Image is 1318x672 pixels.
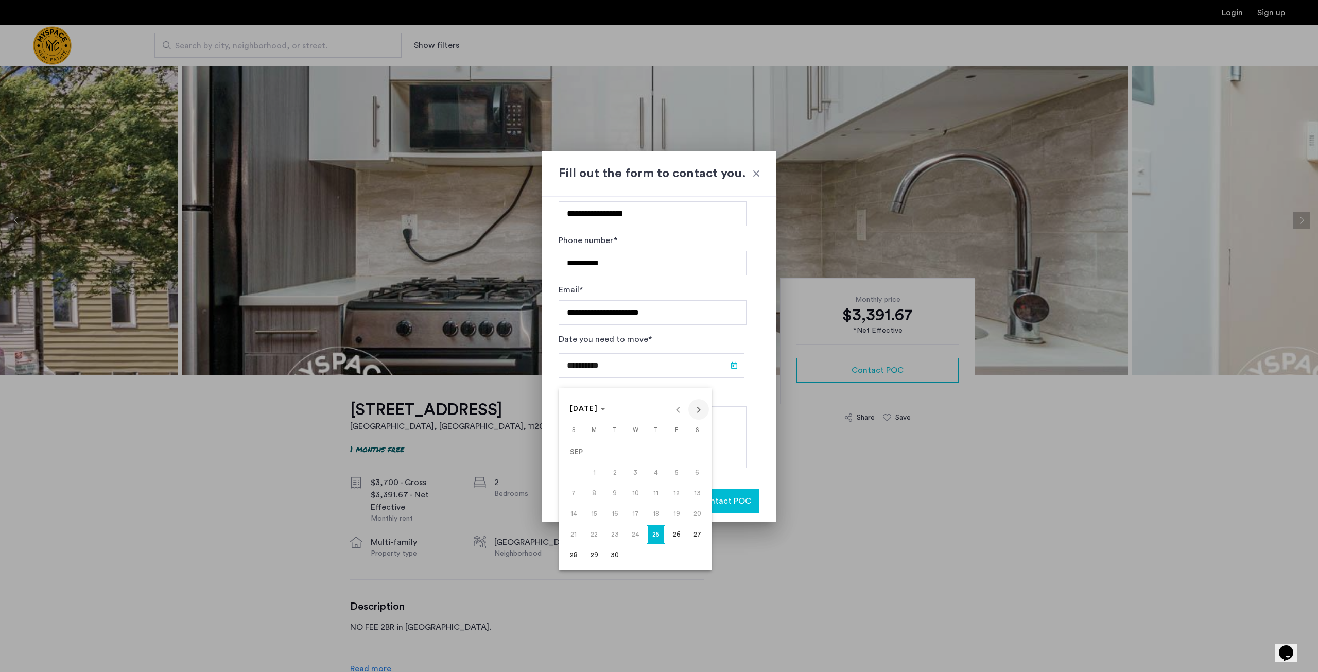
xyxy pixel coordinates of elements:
button: September 25, 2025 [646,524,666,545]
span: M [592,427,597,433]
button: September 24, 2025 [625,524,646,545]
span: 1 [585,463,603,482]
iframe: chat widget [1275,631,1308,662]
td: SEP [563,442,707,462]
span: 23 [605,525,624,544]
span: 15 [585,505,603,523]
span: 11 [647,484,665,503]
button: September 19, 2025 [666,504,687,524]
button: September 18, 2025 [646,504,666,524]
span: 24 [626,525,645,544]
span: 29 [585,546,603,564]
button: September 5, 2025 [666,462,687,483]
span: 16 [605,505,624,523]
button: September 10, 2025 [625,483,646,504]
button: September 1, 2025 [584,462,604,483]
span: 21 [564,525,583,544]
span: S [696,427,699,433]
button: September 27, 2025 [687,524,707,545]
button: September 26, 2025 [666,524,687,545]
button: September 14, 2025 [563,504,584,524]
span: 2 [605,463,624,482]
button: September 17, 2025 [625,504,646,524]
span: 30 [605,546,624,564]
span: 12 [667,484,686,503]
span: 25 [647,525,665,544]
span: 17 [626,505,645,523]
span: T [654,427,658,433]
span: W [633,427,638,433]
button: September 11, 2025 [646,483,666,504]
span: T [613,427,617,433]
span: 4 [647,463,665,482]
span: S [572,427,575,433]
button: September 8, 2025 [584,483,604,504]
button: September 21, 2025 [563,524,584,545]
button: September 28, 2025 [563,545,584,565]
button: September 13, 2025 [687,483,707,504]
span: 18 [647,505,665,523]
button: September 4, 2025 [646,462,666,483]
button: September 7, 2025 [563,483,584,504]
span: 14 [564,505,583,523]
span: 8 [585,484,603,503]
span: 9 [605,484,624,503]
span: 5 [667,463,686,482]
button: September 29, 2025 [584,545,604,565]
button: September 9, 2025 [604,483,625,504]
button: September 30, 2025 [604,545,625,565]
button: Next month [688,399,709,420]
span: 13 [688,484,706,503]
button: September 23, 2025 [604,524,625,545]
button: September 20, 2025 [687,504,707,524]
button: September 6, 2025 [687,462,707,483]
span: 27 [688,525,706,544]
span: 6 [688,463,706,482]
span: [DATE] [570,405,598,412]
span: 26 [667,525,686,544]
span: 3 [626,463,645,482]
button: September 22, 2025 [584,524,604,545]
button: September 12, 2025 [666,483,687,504]
span: 22 [585,525,603,544]
span: F [675,427,678,433]
span: 10 [626,484,645,503]
button: September 2, 2025 [604,462,625,483]
span: 20 [688,505,706,523]
span: 28 [564,546,583,564]
button: September 15, 2025 [584,504,604,524]
button: September 16, 2025 [604,504,625,524]
span: 7 [564,484,583,503]
button: Choose month and year [566,400,610,419]
span: 19 [667,505,686,523]
button: September 3, 2025 [625,462,646,483]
